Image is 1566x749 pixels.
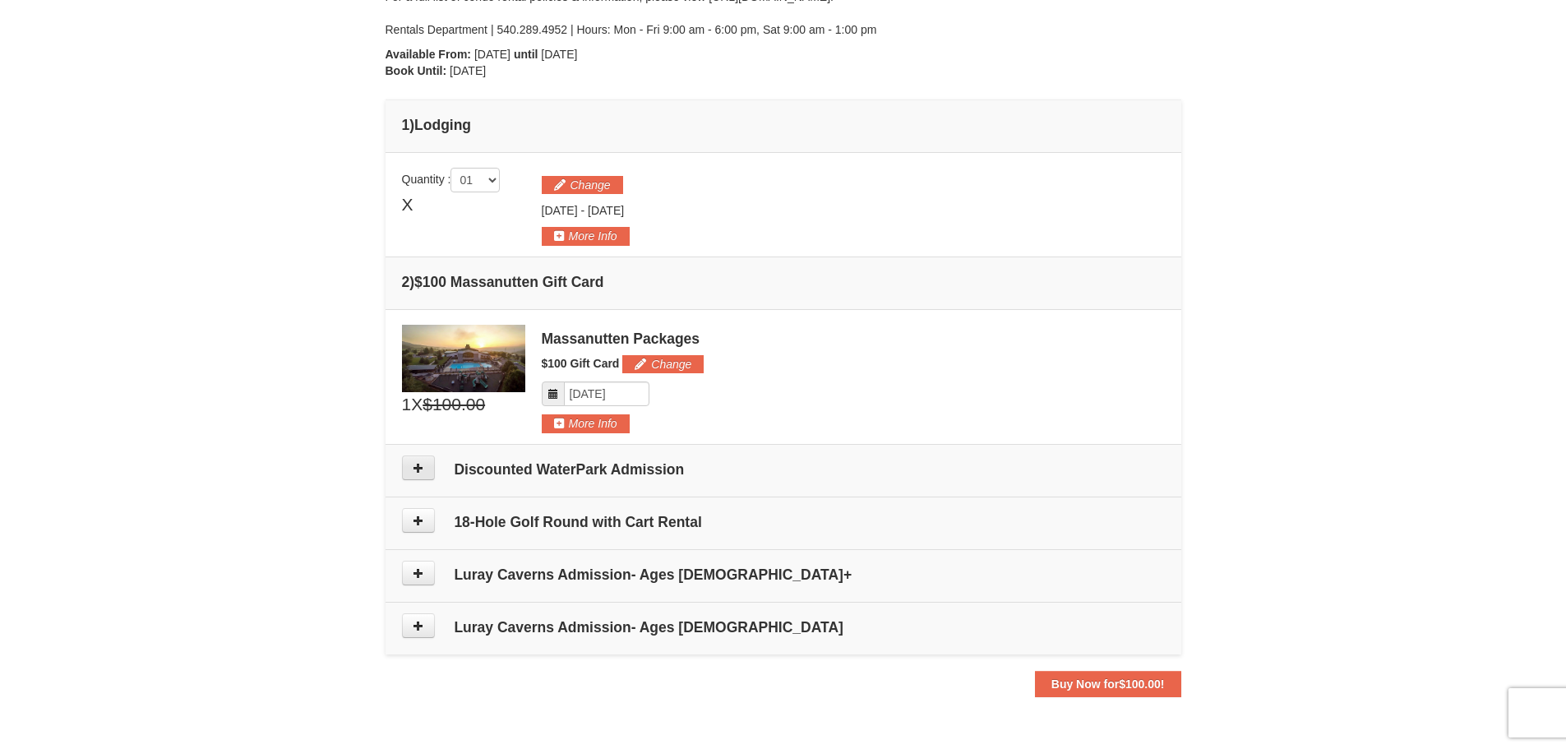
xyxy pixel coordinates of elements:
[542,331,1165,347] div: Massanutten Packages
[409,117,414,133] span: )
[423,392,485,417] span: $100.00
[386,64,447,77] strong: Book Until:
[402,619,1165,636] h4: Luray Caverns Admission- Ages [DEMOGRAPHIC_DATA]
[474,48,510,61] span: [DATE]
[542,357,620,370] span: $100 Gift Card
[402,461,1165,478] h4: Discounted WaterPark Admission
[402,325,525,392] img: 6619879-1.jpg
[402,392,412,417] span: 1
[402,274,1165,290] h4: 2 $100 Massanutten Gift Card
[542,204,578,217] span: [DATE]
[514,48,538,61] strong: until
[402,173,501,186] span: Quantity :
[1119,677,1161,691] span: $100.00
[402,192,413,217] span: X
[541,48,577,61] span: [DATE]
[1035,671,1181,697] button: Buy Now for$100.00!
[409,274,414,290] span: )
[542,227,630,245] button: More Info
[402,117,1165,133] h4: 1 Lodging
[402,566,1165,583] h4: Luray Caverns Admission- Ages [DEMOGRAPHIC_DATA]+
[1051,677,1165,691] strong: Buy Now for !
[588,204,624,217] span: [DATE]
[450,64,486,77] span: [DATE]
[580,204,584,217] span: -
[402,514,1165,530] h4: 18-Hole Golf Round with Cart Rental
[542,176,623,194] button: Change
[622,355,704,373] button: Change
[542,414,630,432] button: More Info
[411,392,423,417] span: X
[386,48,472,61] strong: Available From:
